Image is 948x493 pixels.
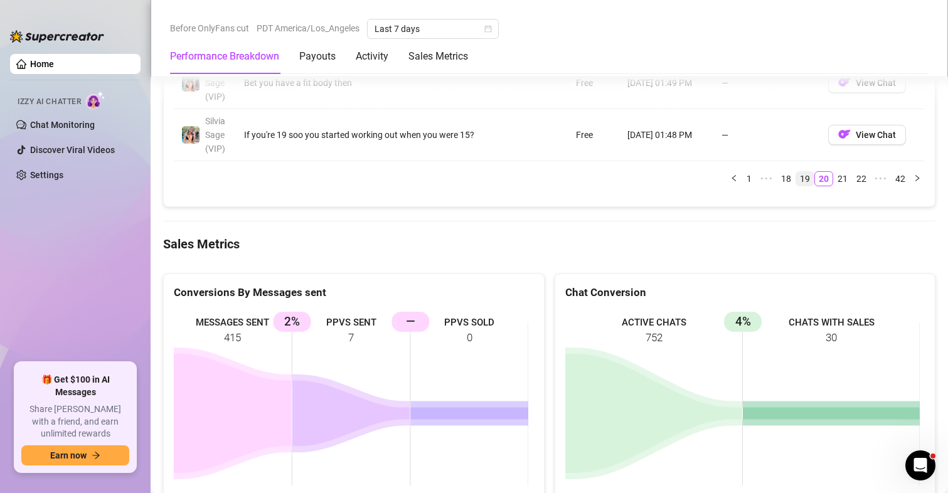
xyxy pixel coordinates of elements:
[244,76,504,90] div: Bet you have a fit body then
[852,171,871,186] li: 22
[714,109,821,161] td: —
[828,125,906,145] button: OFView Chat
[828,132,906,142] a: OFView Chat
[856,130,896,140] span: View Chat
[620,109,714,161] td: [DATE] 01:48 PM
[777,172,795,186] a: 18
[757,171,777,186] span: •••
[742,172,756,186] a: 1
[182,126,200,144] img: SilviaSage (VIP)
[182,74,200,92] img: SilviaSage (VIP)
[834,172,851,186] a: 21
[30,145,115,155] a: Discover Viral Videos
[871,171,891,186] span: •••
[742,171,757,186] li: 1
[892,172,909,186] a: 42
[910,171,925,186] button: right
[828,80,906,90] a: OFView Chat
[244,128,504,142] div: If you're 19 soo you started working out when you were 15?
[163,235,935,253] h4: Sales Metrics
[86,91,105,109] img: AI Chatter
[838,128,851,140] img: OF
[18,96,81,108] span: Izzy AI Chatter
[833,171,852,186] li: 21
[205,116,225,154] span: SilviaSage (VIP)
[913,174,921,182] span: right
[871,171,891,186] li: Next 5 Pages
[730,174,738,182] span: left
[565,284,925,301] div: Chat Conversion
[620,57,714,109] td: [DATE] 01:49 PM
[757,171,777,186] li: Previous 5 Pages
[568,57,620,109] td: Free
[30,59,54,69] a: Home
[796,171,814,186] li: 19
[92,451,100,460] span: arrow-right
[375,19,491,38] span: Last 7 days
[21,445,129,465] button: Earn nowarrow-right
[257,19,359,38] span: PDT America/Los_Angeles
[796,172,814,186] a: 19
[30,120,95,130] a: Chat Monitoring
[568,109,620,161] td: Free
[21,403,129,440] span: Share [PERSON_NAME] with a friend, and earn unlimited rewards
[853,172,870,186] a: 22
[356,49,388,64] div: Activity
[484,25,492,33] span: calendar
[299,49,336,64] div: Payouts
[891,171,910,186] li: 42
[408,49,468,64] div: Sales Metrics
[10,30,104,43] img: logo-BBDzfeDw.svg
[727,171,742,186] li: Previous Page
[30,170,63,180] a: Settings
[21,374,129,398] span: 🎁 Get $100 in AI Messages
[856,78,896,88] span: View Chat
[910,171,925,186] li: Next Page
[815,172,833,186] a: 20
[905,450,935,480] iframe: Intercom live chat
[828,73,906,93] button: OFView Chat
[174,284,534,301] div: Conversions By Messages sent
[205,64,225,102] span: SilviaSage (VIP)
[838,76,851,88] img: OF
[714,57,821,109] td: —
[170,19,249,38] span: Before OnlyFans cut
[727,171,742,186] button: left
[50,450,87,460] span: Earn now
[777,171,796,186] li: 18
[170,49,279,64] div: Performance Breakdown
[814,171,833,186] li: 20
